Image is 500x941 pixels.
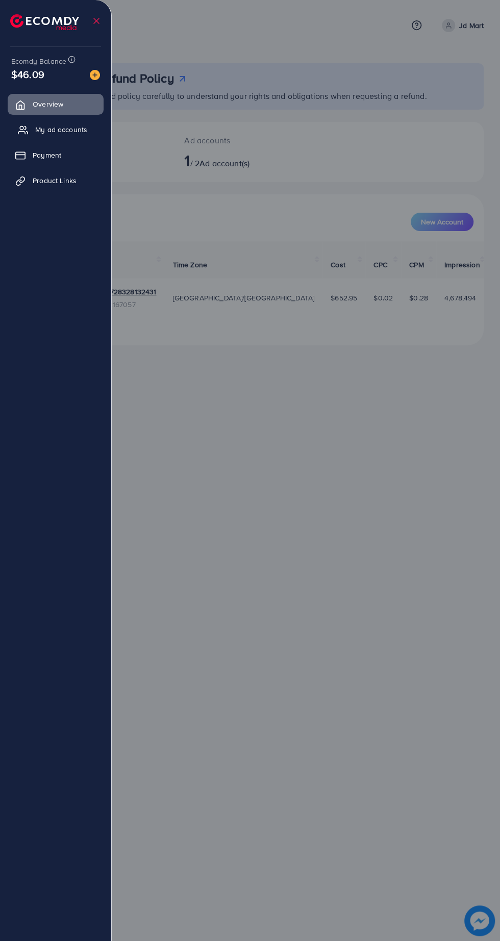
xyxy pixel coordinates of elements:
a: My ad accounts [8,119,104,140]
span: Payment [33,150,61,160]
span: My ad accounts [35,124,87,135]
a: Overview [8,94,104,114]
span: $46.09 [11,67,44,82]
img: logo [10,14,79,30]
img: image [90,70,100,80]
a: Payment [8,145,104,165]
span: Overview [33,99,63,109]
a: Product Links [8,170,104,191]
span: Ecomdy Balance [11,56,66,66]
span: Product Links [33,175,77,186]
